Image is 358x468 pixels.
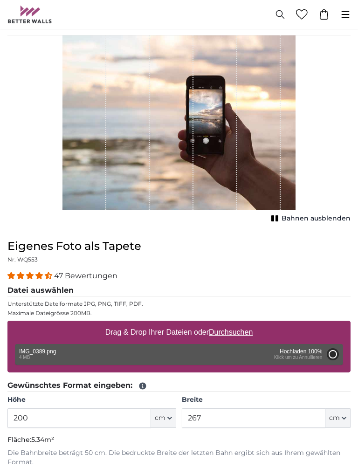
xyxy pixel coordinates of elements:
[31,435,54,444] span: 5.34m²
[7,35,351,210] img: personalised-photo
[209,328,253,336] u: Durchsuchen
[268,212,351,225] button: Bahnen ausblenden
[7,239,351,254] h1: Eigenes Foto als Tapete
[325,408,351,428] button: cm
[102,323,257,342] label: Drag & Drop Ihrer Dateien oder
[7,380,351,392] legend: Gewünschtes Format eingeben:
[7,271,54,280] span: 4.38 stars
[7,35,351,222] div: 1 of 1
[54,271,117,280] span: 47 Bewertungen
[7,6,52,23] img: Betterwalls
[7,285,351,296] legend: Datei auswählen
[7,310,351,317] p: Maximale Dateigrösse 200MB.
[151,408,176,428] button: cm
[7,435,351,445] p: Fläche:
[182,395,351,405] label: Breite
[155,413,165,423] span: cm
[7,256,38,263] span: Nr. WQ553
[7,300,351,308] p: Unterstützte Dateiformate JPG, PNG, TIFF, PDF.
[7,448,351,467] p: Die Bahnbreite beträgt 50 cm. Die bedruckte Breite der letzten Bahn ergibt sich aus Ihrem gewählt...
[7,395,176,405] label: Höhe
[282,214,351,223] span: Bahnen ausblenden
[329,413,340,423] span: cm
